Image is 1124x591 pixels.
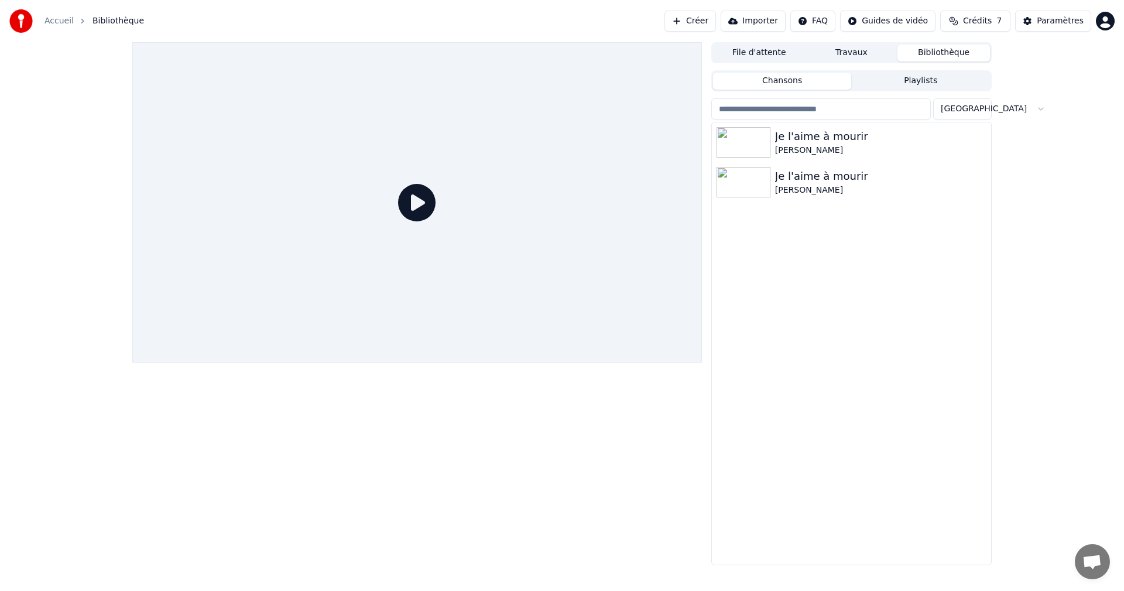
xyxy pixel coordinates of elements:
[963,15,992,27] span: Crédits
[9,9,33,33] img: youka
[713,73,852,90] button: Chansons
[775,128,986,145] div: Je l'aime à mourir
[1015,11,1091,32] button: Paramètres
[92,15,144,27] span: Bibliothèque
[851,73,990,90] button: Playlists
[44,15,144,27] nav: breadcrumb
[1037,15,1084,27] div: Paramètres
[941,103,1027,115] span: [GEOGRAPHIC_DATA]
[790,11,835,32] button: FAQ
[664,11,716,32] button: Créer
[775,185,986,196] div: [PERSON_NAME]
[1075,544,1110,579] div: Ouvrir le chat
[806,45,898,62] button: Travaux
[897,45,990,62] button: Bibliothèque
[713,45,806,62] button: File d'attente
[775,145,986,156] div: [PERSON_NAME]
[721,11,786,32] button: Importer
[996,15,1002,27] span: 7
[775,168,986,185] div: Je l'aime à mourir
[940,11,1010,32] button: Crédits7
[840,11,935,32] button: Guides de vidéo
[44,15,74,27] a: Accueil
